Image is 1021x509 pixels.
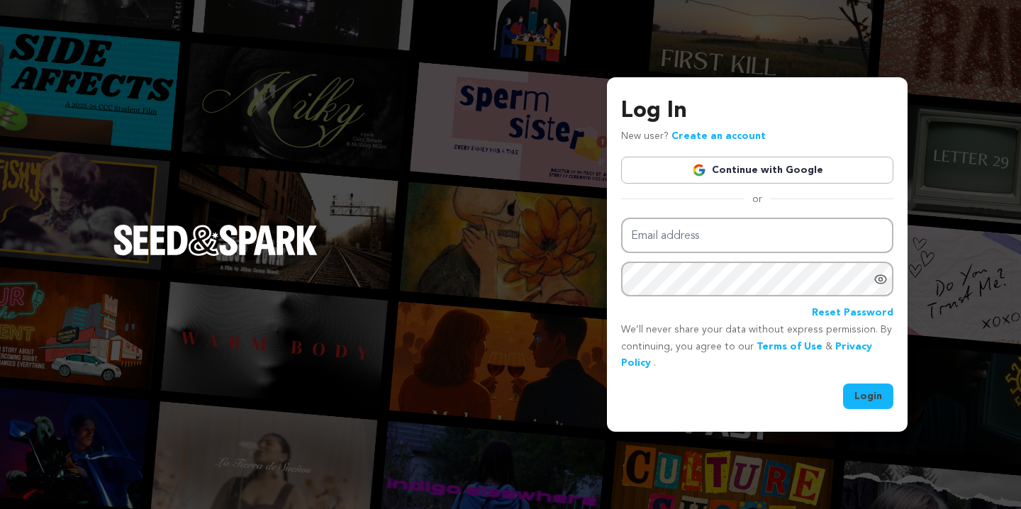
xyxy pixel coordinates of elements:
[692,163,706,177] img: Google logo
[671,131,766,141] a: Create an account
[621,128,766,145] p: New user?
[843,384,893,409] button: Login
[757,342,822,352] a: Terms of Use
[621,157,893,184] a: Continue with Google
[621,322,893,372] p: We’ll never share your data without express permission. By continuing, you agree to our & .
[621,218,893,254] input: Email address
[621,94,893,128] h3: Log In
[113,225,318,256] img: Seed&Spark Logo
[874,272,888,286] a: Show password as plain text. Warning: this will display your password on the screen.
[744,192,771,206] span: or
[812,305,893,322] a: Reset Password
[113,225,318,284] a: Seed&Spark Homepage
